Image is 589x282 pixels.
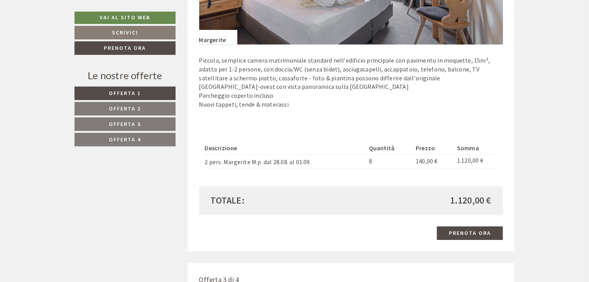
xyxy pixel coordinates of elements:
a: Prenota ora [437,226,503,240]
span: Offerta 3 [109,121,141,127]
div: Margerite [199,30,238,44]
div: [GEOGRAPHIC_DATA] [12,23,117,29]
td: 2 pers. Margerite M.p. dal 28.08. al 01.09. [205,154,366,168]
a: Scrivici [74,26,176,39]
span: 1.120,00 € [450,194,491,207]
th: Descrizione [205,142,366,154]
p: Piccola, semplice camera matrimoniale standard nell'edificio principale con pavimento in moquette... [199,56,503,109]
th: Quantità [366,142,413,154]
div: Le nostre offerte [74,68,176,83]
div: Totale: [205,194,351,207]
button: Invia [265,204,304,217]
a: Vai al sito web [74,12,176,24]
td: 1.120,00 € [454,154,497,168]
small: 19:34 [12,38,117,43]
a: Prenota ora [74,41,176,55]
div: giovedì [136,6,168,19]
span: Offerta 2 [109,105,141,112]
td: 8 [366,154,413,168]
th: Prezzo [413,142,454,154]
span: Offerta 1 [109,90,141,97]
span: Offerta 4 [109,136,141,143]
th: Somma [454,142,497,154]
span: 140,00 € [416,157,438,165]
div: Buon giorno, come possiamo aiutarla? [6,21,120,45]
